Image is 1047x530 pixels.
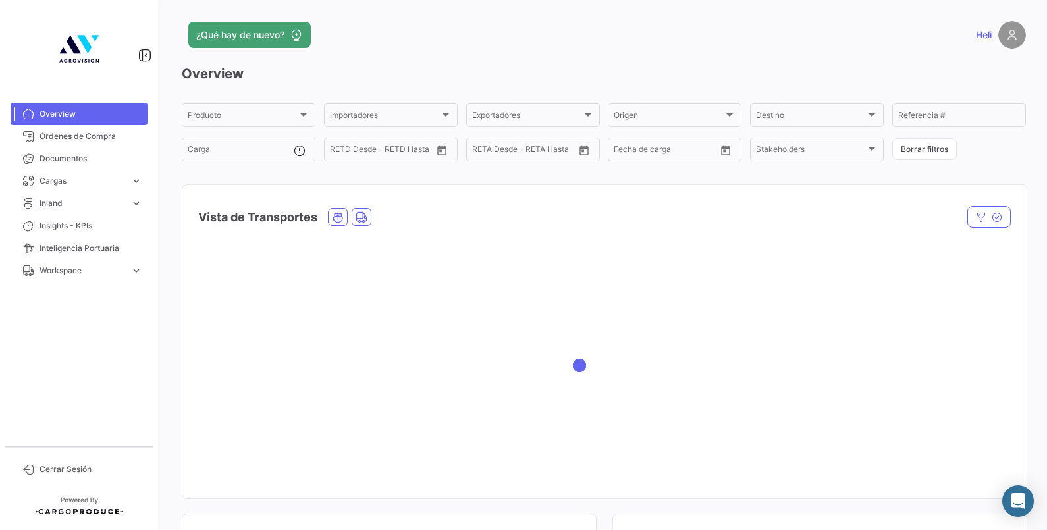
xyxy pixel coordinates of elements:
span: Inland [40,198,125,209]
span: expand_more [130,175,142,187]
img: 4b7f8542-3a82-4138-a362-aafd166d3a59.jpg [46,16,112,82]
span: Heli [976,28,992,41]
span: Workspace [40,265,125,277]
span: Origen [614,113,724,122]
input: Desde [472,147,496,156]
a: Órdenes de Compra [11,125,148,147]
button: Ocean [329,209,347,225]
span: Stakeholders [756,147,866,156]
button: ¿Qué hay de nuevo? [188,22,311,48]
span: Overview [40,108,142,120]
a: Insights - KPIs [11,215,148,237]
span: Inteligencia Portuaria [40,242,142,254]
img: placeholder-user.png [998,21,1026,49]
span: Destino [756,113,866,122]
a: Overview [11,103,148,125]
input: Desde [330,147,354,156]
a: Inteligencia Portuaria [11,237,148,259]
input: Hasta [505,147,553,156]
button: Open calendar [716,140,736,160]
a: Documentos [11,147,148,170]
button: Open calendar [574,140,594,160]
h4: Vista de Transportes [198,208,317,226]
button: Borrar filtros [892,138,957,160]
button: Open calendar [432,140,452,160]
span: Exportadores [472,113,582,122]
span: ¿Qué hay de nuevo? [196,28,284,41]
span: Órdenes de Compra [40,130,142,142]
span: expand_more [130,198,142,209]
span: Cargas [40,175,125,187]
span: Producto [188,113,298,122]
span: expand_more [130,265,142,277]
button: Land [352,209,371,225]
div: Abrir Intercom Messenger [1002,485,1034,517]
input: Hasta [647,147,695,156]
span: Cerrar Sesión [40,464,142,475]
span: Insights - KPIs [40,220,142,232]
input: Desde [614,147,637,156]
input: Hasta [363,147,411,156]
h3: Overview [182,65,1026,83]
span: Importadores [330,113,440,122]
span: Documentos [40,153,142,165]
